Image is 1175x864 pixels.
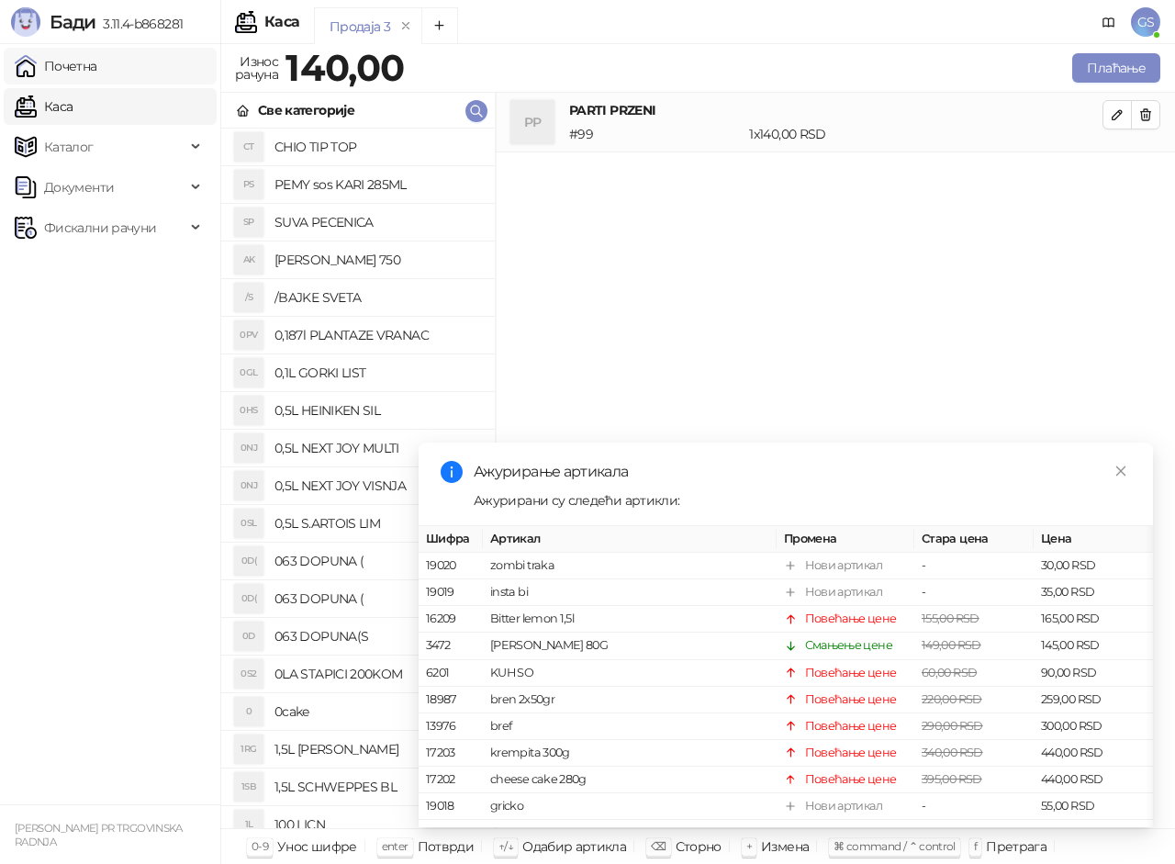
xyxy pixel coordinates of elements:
[483,526,777,553] th: Артикал
[234,697,263,726] div: 0
[419,767,483,793] td: 17202
[274,170,480,199] h4: PEMY sos KARI 285ML
[274,132,480,162] h4: CHIO TIP TOP
[234,358,263,387] div: 0GL
[419,553,483,579] td: 19020
[274,208,480,237] h4: SUVA PECENICA
[676,835,722,858] div: Сторно
[234,283,263,312] div: /S
[474,490,1131,511] div: Ажурирани су следећи артикли:
[805,824,882,842] div: Нови артикал
[805,717,897,735] div: Повећање цене
[44,129,94,165] span: Каталог
[234,245,263,275] div: AK
[745,124,1106,144] div: 1 x 140,00 RSD
[483,767,777,793] td: cheese cake 280g
[805,797,882,815] div: Нови артикал
[805,583,882,601] div: Нови артикал
[805,636,892,655] div: Смањење цене
[1034,820,1153,847] td: 190,00 RSD
[95,16,183,32] span: 3.11.4-b868281
[1034,606,1153,633] td: 165,00 RSD
[1034,633,1153,659] td: 145,00 RSD
[483,579,777,606] td: insta bi
[234,433,263,463] div: 0NJ
[474,461,1131,483] div: Ажурирање артикала
[483,633,777,659] td: [PERSON_NAME] 80G
[483,659,777,686] td: KUH SO
[805,744,897,762] div: Повећање цене
[274,509,480,538] h4: 0,5L S.ARTOIS LIM
[1034,553,1153,579] td: 30,00 RSD
[483,740,777,767] td: krempita 300g
[1034,713,1153,740] td: 300,00 RSD
[419,659,483,686] td: 6201
[510,100,554,144] div: PP
[746,839,752,853] span: +
[805,770,897,789] div: Повећање цене
[234,320,263,350] div: 0PV
[1034,659,1153,686] td: 90,00 RSD
[483,606,777,633] td: Bitter lemon 1,5l
[234,546,263,576] div: 0D(
[914,579,1034,606] td: -
[231,50,282,86] div: Износ рачуна
[234,772,263,802] div: 1SB
[44,209,156,246] span: Фискални рачуни
[569,100,1102,120] h4: PARTI PRZENI
[274,471,480,500] h4: 0,5L NEXT JOY VISNJA
[419,526,483,553] th: Шифра
[761,835,809,858] div: Измена
[777,526,914,553] th: Промена
[914,820,1034,847] td: -
[44,169,114,206] span: Документи
[11,7,40,37] img: Logo
[234,509,263,538] div: 0SL
[274,772,480,802] h4: 1,5L SCHWEPPES BL
[483,553,777,579] td: zombi traka
[922,772,982,786] span: 395,00 RSD
[1111,461,1131,481] a: Close
[922,638,981,652] span: 149,00 RSD
[234,170,263,199] div: PS
[419,740,483,767] td: 17203
[274,396,480,425] h4: 0,5L HEINIKEN SIL
[274,283,480,312] h4: /BAJKE SVETA
[258,100,354,120] div: Све категорије
[221,129,495,828] div: grid
[483,793,777,820] td: gricko
[274,584,480,613] h4: 063 DOPUNA (
[483,687,777,713] td: bren 2x50gr
[922,719,983,733] span: 290,00 RSD
[805,556,882,575] div: Нови артикал
[805,663,897,681] div: Повећање цене
[922,746,983,759] span: 340,00 RSD
[1131,7,1160,37] span: GS
[1072,53,1160,83] button: Плаћање
[922,665,977,679] span: 60,00 RSD
[419,793,483,820] td: 19018
[274,546,480,576] h4: 063 DOPUNA (
[1034,687,1153,713] td: 259,00 RSD
[50,11,95,33] span: Бади
[914,793,1034,820] td: -
[1034,767,1153,793] td: 440,00 RSD
[394,18,418,34] button: remove
[15,88,73,125] a: Каса
[922,692,982,706] span: 220,00 RSD
[1034,579,1153,606] td: 35,00 RSD
[234,622,263,651] div: 0D
[986,835,1046,858] div: Претрага
[805,610,897,628] div: Повећање цене
[805,690,897,709] div: Повећање цене
[274,622,480,651] h4: 063 DOPUNA(S
[274,358,480,387] h4: 0,1L GORKI LIST
[274,735,480,764] h4: 1,5L [PERSON_NAME]
[419,713,483,740] td: 13976
[483,713,777,740] td: bref
[234,810,263,839] div: 1L
[418,835,475,858] div: Потврди
[234,584,263,613] div: 0D(
[914,553,1034,579] td: -
[419,687,483,713] td: 18987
